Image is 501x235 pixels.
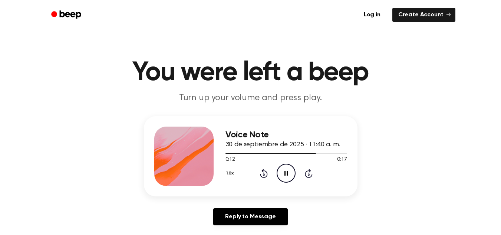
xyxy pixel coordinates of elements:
[392,8,455,22] a: Create Account
[61,59,441,86] h1: You were left a beep
[356,6,388,23] a: Log in
[108,92,393,104] p: Turn up your volume and press play.
[46,8,88,22] a: Beep
[225,130,347,140] h3: Voice Note
[213,208,287,225] a: Reply to Message
[337,156,347,164] span: 0:17
[225,156,235,164] span: 0:12
[225,167,237,180] button: 1.0x
[225,141,340,148] span: 30 de septiembre de 2025 · 11:40 a. m.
